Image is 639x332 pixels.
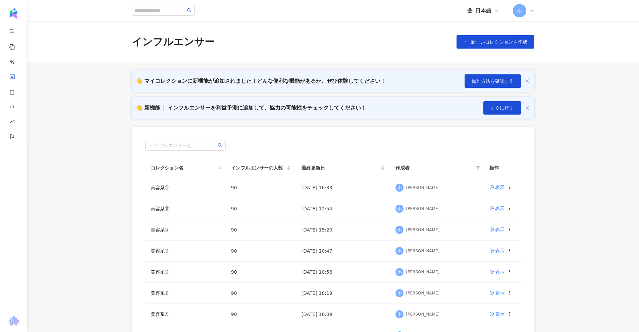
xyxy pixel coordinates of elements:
span: 小 [397,289,402,297]
a: search [9,24,23,96]
div: 👋 新機能！ インフルエンサーを利益予測に追加して、協力の可能性をチェックしてください！ [136,104,366,112]
span: 小 [397,205,402,212]
div: [PERSON_NAME] [406,185,440,191]
span: 90 [231,312,237,317]
span: filter [476,166,480,170]
div: 👋 マイコレクションに新機能が追加されました！どんな便利な機能があるか、ぜひ体験してください！ [136,77,386,85]
span: コレクション名 [151,164,215,172]
div: [PERSON_NAME] [406,269,440,275]
th: 最終更新日 [296,159,390,177]
div: インフルエンサー [132,35,215,49]
span: 操作方法を確認する [472,78,514,84]
div: 表示 [495,310,504,318]
div: 表示 [495,247,504,254]
a: 美容系⑫ [151,185,169,190]
button: すぐに行く [483,101,521,115]
div: [PERSON_NAME] [406,248,440,254]
span: 小 [397,247,402,255]
span: 小 [397,226,402,234]
span: rise [9,115,15,130]
div: [PERSON_NAME] [406,312,440,317]
a: 表示 [489,289,504,296]
td: [DATE] 16:09 [296,304,390,325]
span: 90 [231,290,237,296]
span: 小 [397,311,402,318]
a: 美容系⑧ [151,269,169,275]
div: 表示 [495,226,504,233]
div: 表示 [495,289,504,296]
div: [PERSON_NAME] [406,227,440,233]
td: [DATE] 18:19 [296,283,390,304]
a: 美容系⑪ [151,206,169,211]
span: 90 [231,185,237,190]
a: 表示 [489,247,504,254]
span: filter [475,163,481,173]
div: [PERSON_NAME] [406,290,440,296]
a: 美容系⑨ [151,248,169,254]
span: 最終更新日 [302,164,379,172]
th: インフルエンサーの人数 [226,159,296,177]
span: 新しいコレクションを作成 [471,39,527,45]
a: 表示 [489,310,504,318]
a: 表示 [489,268,504,275]
span: search [218,143,222,148]
span: 90 [231,248,237,254]
div: 表示 [495,268,504,275]
a: 表示 [489,184,504,191]
img: chrome extension [7,316,20,327]
th: 操作 [484,159,521,177]
button: 新しいコレクションを作成 [457,35,534,49]
span: search [218,166,222,170]
td: [DATE] 15:20 [296,219,390,241]
span: 小 [397,184,402,191]
span: 小 [517,7,522,14]
a: 美容系⑩ [151,227,169,233]
span: 日本語 [475,7,491,14]
div: 表示 [495,205,504,212]
div: [PERSON_NAME] [406,206,440,212]
span: search [216,163,223,173]
span: search [187,8,192,13]
span: すぐに行く [490,105,514,111]
span: 作成者 [395,164,473,172]
span: 90 [231,206,237,211]
span: 小 [397,268,402,276]
td: [DATE] 10:47 [296,241,390,262]
a: 美容系⑥ [151,312,169,317]
td: [DATE] 16:33 [296,177,390,198]
span: 90 [231,269,237,275]
td: [DATE] 12:54 [296,198,390,219]
a: 表示 [489,226,504,233]
a: 美容系⑦ [151,290,169,296]
div: 表示 [495,184,504,191]
img: logo icon [8,8,19,19]
button: 操作方法を確認する [465,74,521,88]
a: 表示 [489,205,504,212]
td: [DATE] 10:56 [296,262,390,283]
span: インフルエンサーの人数 [231,164,285,172]
span: 90 [231,227,237,233]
